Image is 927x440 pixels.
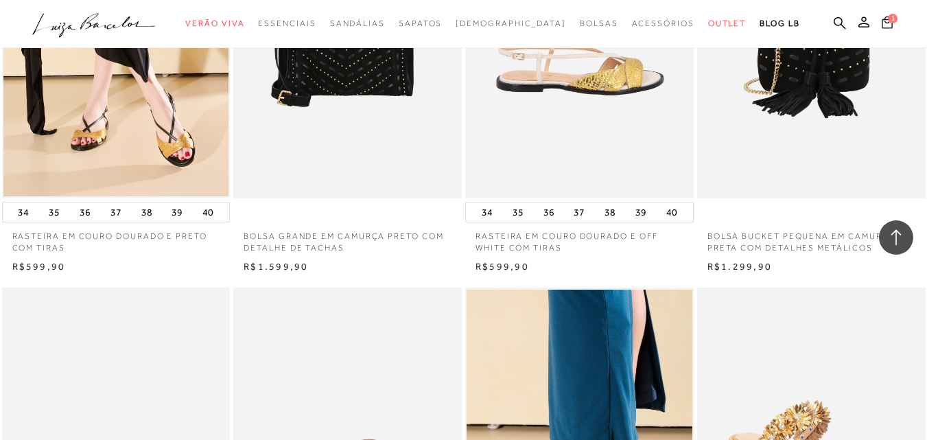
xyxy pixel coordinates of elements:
[399,11,442,36] a: categoryNavScreenReaderText
[632,11,694,36] a: categoryNavScreenReaderText
[137,202,156,222] button: 38
[760,19,799,28] span: BLOG LB
[45,202,64,222] button: 35
[258,19,316,28] span: Essenciais
[330,19,385,28] span: Sandálias
[708,19,747,28] span: Outlet
[198,202,218,222] button: 40
[233,222,462,254] a: BOLSA GRANDE EM CAMURÇA PRETO COM DETALHE DE TACHAS
[476,261,529,272] span: R$599,90
[580,19,618,28] span: Bolsas
[539,202,559,222] button: 36
[580,11,618,36] a: categoryNavScreenReaderText
[14,202,33,222] button: 34
[185,11,244,36] a: categoryNavScreenReaderText
[508,202,528,222] button: 35
[456,19,566,28] span: [DEMOGRAPHIC_DATA]
[888,14,897,23] span: 1
[456,11,566,36] a: noSubCategoriesText
[631,202,650,222] button: 39
[330,11,385,36] a: categoryNavScreenReaderText
[697,222,926,254] a: BOLSA BUCKET PEQUENA EM CAMURÇA PRETA COM DETALHES METÁLICOS
[465,222,694,254] a: RASTEIRA EM COURO DOURADO E OFF WHITE COM TIRAS
[478,202,497,222] button: 34
[244,261,308,272] span: R$1.599,90
[399,19,442,28] span: Sapatos
[570,202,589,222] button: 37
[167,202,187,222] button: 39
[185,19,244,28] span: Verão Viva
[12,261,66,272] span: R$599,90
[707,261,772,272] span: R$1.299,90
[760,11,799,36] a: BLOG LB
[632,19,694,28] span: Acessórios
[258,11,316,36] a: categoryNavScreenReaderText
[106,202,126,222] button: 37
[600,202,620,222] button: 38
[878,15,897,34] button: 1
[662,202,681,222] button: 40
[708,11,747,36] a: categoryNavScreenReaderText
[75,202,95,222] button: 36
[2,222,231,254] a: RASTEIRA EM COURO DOURADO E PRETO COM TIRAS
